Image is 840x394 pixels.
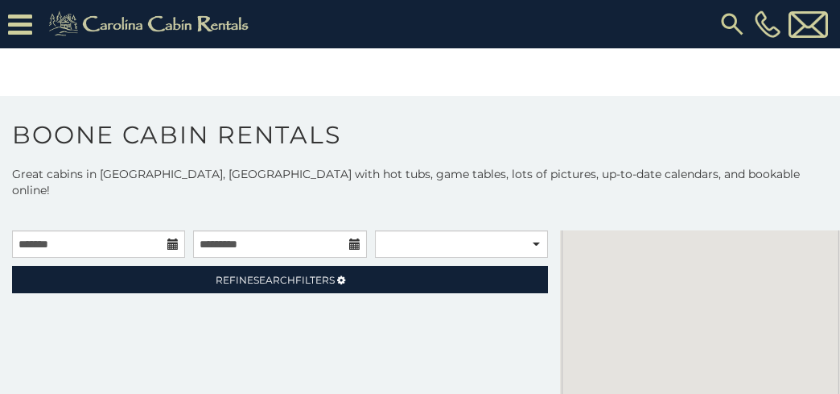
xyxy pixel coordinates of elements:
[216,274,335,286] span: Refine Filters
[40,8,262,40] img: Khaki-logo.png
[12,266,548,293] a: RefineSearchFilters
[751,10,784,38] a: [PHONE_NUMBER]
[718,10,747,39] img: search-regular.svg
[253,274,295,286] span: Search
